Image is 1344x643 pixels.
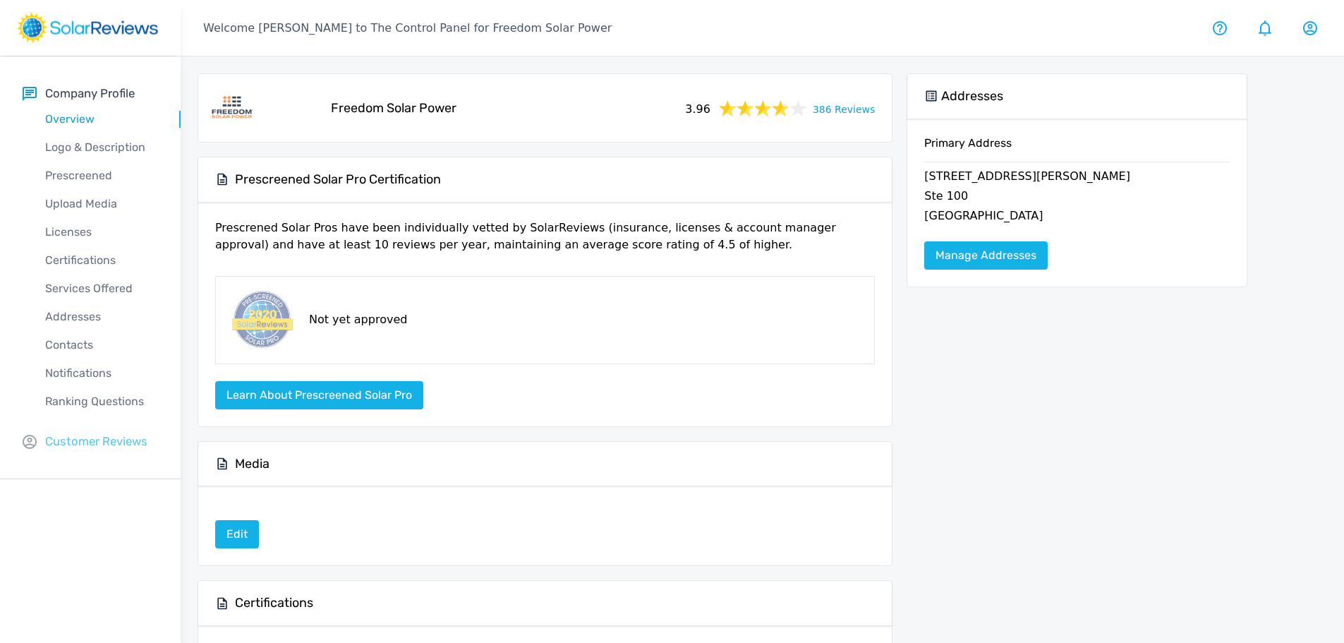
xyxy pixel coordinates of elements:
[23,111,181,128] p: Overview
[23,139,181,156] p: Logo & Description
[23,190,181,218] a: Upload Media
[23,331,181,359] a: Contacts
[924,208,1230,227] p: [GEOGRAPHIC_DATA]
[23,365,181,382] p: Notifications
[235,595,313,611] h5: Certifications
[924,136,1230,162] h6: Primary Address
[215,520,259,548] a: Edit
[23,246,181,275] a: Certifications
[924,188,1230,208] p: Ste 100
[23,196,181,212] p: Upload Media
[23,133,181,162] a: Logo & Description
[924,241,1048,270] a: Manage Addresses
[23,280,181,297] p: Services Offered
[215,388,423,402] a: Learn about Prescreened Solar Pro
[23,224,181,241] p: Licenses
[941,88,1003,104] h5: Addresses
[23,218,181,246] a: Licenses
[45,85,135,102] p: Company Profile
[23,303,181,331] a: Addresses
[23,308,181,325] p: Addresses
[227,288,295,352] img: prescreened-badge.png
[309,311,407,328] p: Not yet approved
[203,20,612,37] p: Welcome [PERSON_NAME] to The Control Panel for Freedom Solar Power
[813,100,875,117] a: 386 Reviews
[45,433,147,450] p: Customer Reviews
[215,381,423,409] button: Learn about Prescreened Solar Pro
[924,168,1230,188] p: [STREET_ADDRESS][PERSON_NAME]
[23,275,181,303] a: Services Offered
[23,387,181,416] a: Ranking Questions
[23,393,181,410] p: Ranking Questions
[685,98,710,118] span: 3.96
[23,105,181,133] a: Overview
[215,220,875,265] p: Prescrened Solar Pros have been individually vetted by SolarReviews (insurance, licenses & accoun...
[23,252,181,269] p: Certifications
[23,162,181,190] a: Prescreened
[23,167,181,184] p: Prescreened
[215,527,259,541] a: Edit
[235,172,441,188] h5: Prescreened Solar Pro Certification
[23,337,181,354] p: Contacts
[23,359,181,387] a: Notifications
[331,100,456,116] h5: Freedom Solar Power
[235,456,270,472] h5: Media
